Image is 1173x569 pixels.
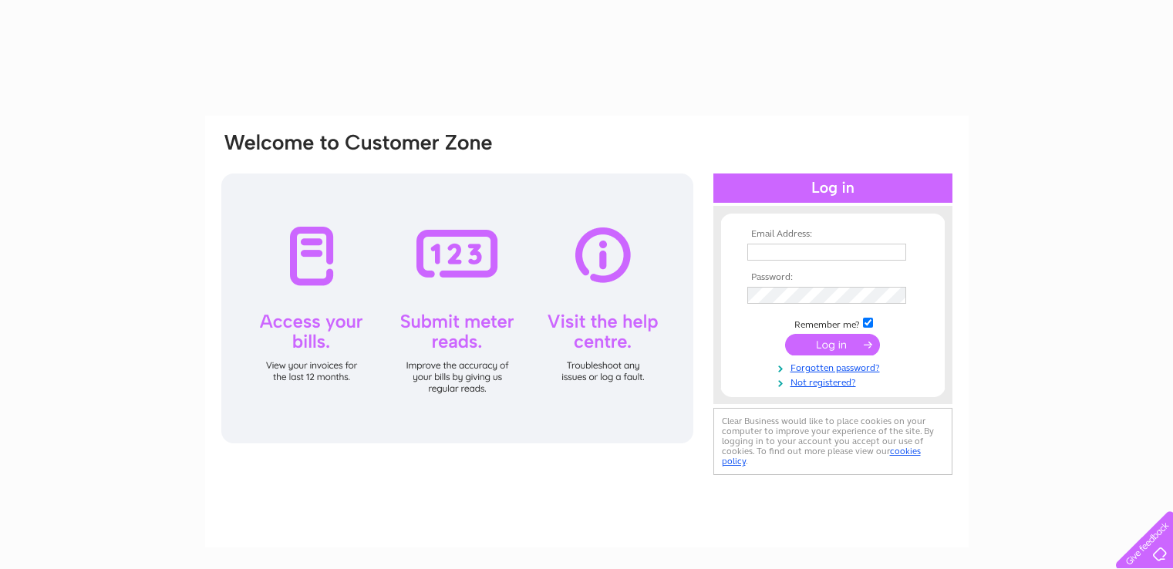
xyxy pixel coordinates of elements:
th: Password: [743,272,922,283]
a: Not registered? [747,374,922,389]
td: Remember me? [743,315,922,331]
th: Email Address: [743,229,922,240]
input: Submit [785,334,880,355]
a: Forgotten password? [747,359,922,374]
a: cookies policy [722,446,921,466]
div: Clear Business would like to place cookies on your computer to improve your experience of the sit... [713,408,952,475]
